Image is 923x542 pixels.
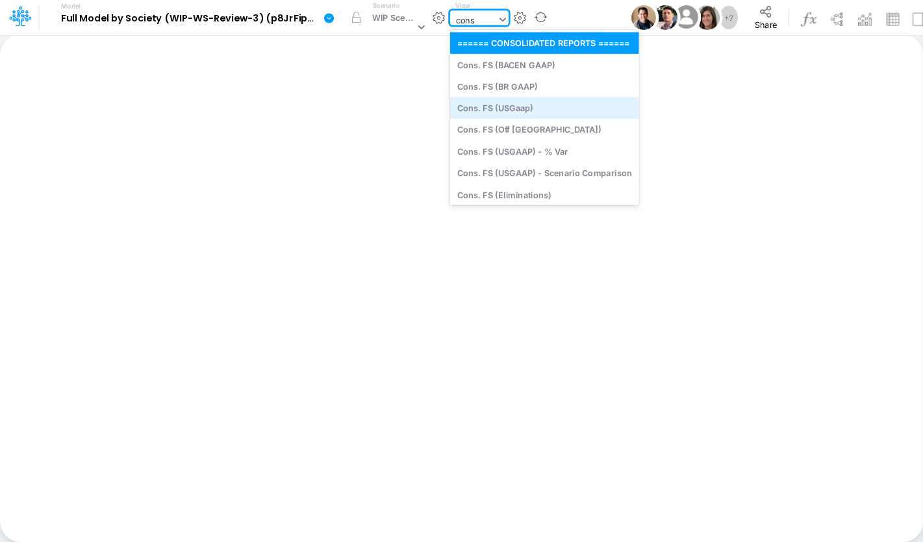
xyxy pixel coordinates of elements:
[672,3,701,32] img: User Image Icon
[450,75,639,97] div: Cons. FS (BR GAAP)
[450,119,639,140] div: Cons. FS (Off [GEOGRAPHIC_DATA])
[450,54,639,75] div: Cons. FS (BACEN GAAP)
[450,162,639,184] div: Cons. FS (USGAAP) - Scenario Comparison
[450,32,639,53] div: ====== CONSOLIDATED REPORTS ======
[450,184,639,205] div: Cons. FS (Eliminations)
[631,5,656,30] img: User Image Icon
[653,5,677,30] img: User Image Icon
[450,97,639,118] div: Cons. FS (USGaap)
[61,3,81,10] label: Model
[744,1,788,34] button: Share
[373,1,399,10] label: Scenario
[450,140,639,162] div: Cons. FS (USGAAP) - % Var
[455,1,470,10] label: View
[695,5,720,30] img: User Image Icon
[724,14,733,22] span: + 7
[61,13,318,25] b: Full Model by Society (WIP-WS-Review-3) (p8JrFipGveTU7I_vk960F.EPc.b3Teyw) [DATE]T16:40:57UTC
[372,12,414,27] div: WIP Scenario
[755,19,777,29] span: Share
